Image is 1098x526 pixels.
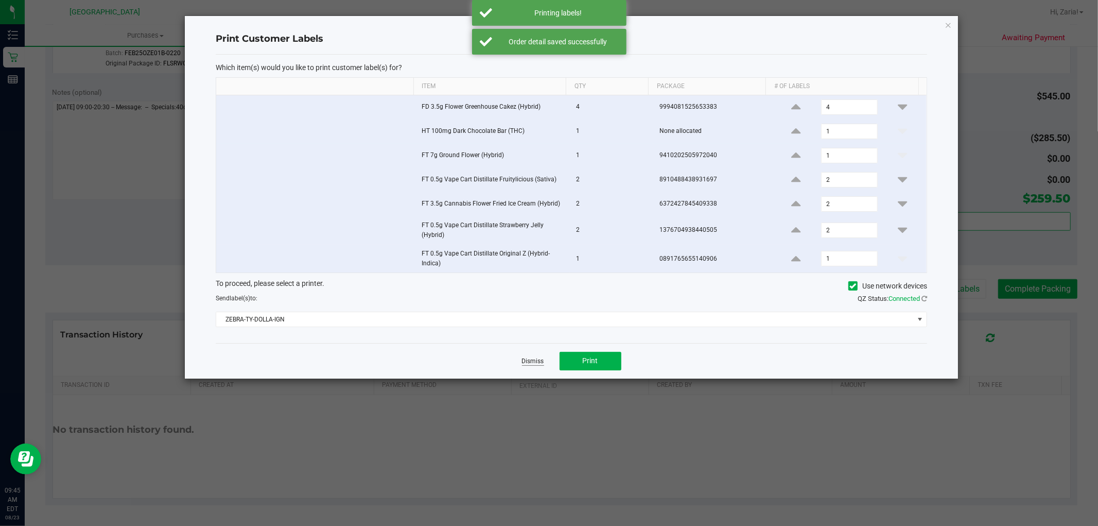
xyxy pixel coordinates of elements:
[888,295,920,302] span: Connected
[208,278,935,294] div: To proceed, please select a printer.
[570,168,653,192] td: 2
[415,216,570,245] td: FT 0.5g Vape Cart Distillate Strawberry Jelly (Hybrid)
[653,192,772,216] td: 6372427845409338
[653,144,772,168] td: 9410202505972040
[653,245,772,273] td: 0891765655140906
[522,357,544,366] a: Dismiss
[560,352,621,370] button: Print
[216,63,927,72] p: Which item(s) would you like to print customer label(s) for?
[415,120,570,144] td: HT 100mg Dark Chocolate Bar (THC)
[498,8,619,18] div: Printing labels!
[415,245,570,273] td: FT 0.5g Vape Cart Distillate Original Z (Hybrid-Indica)
[415,144,570,168] td: FT 7g Ground Flower (Hybrid)
[570,120,653,144] td: 1
[858,295,927,302] span: QZ Status:
[570,144,653,168] td: 1
[230,295,250,302] span: label(s)
[653,95,772,120] td: 9994081525653383
[653,168,772,192] td: 8910488438931697
[566,78,648,95] th: Qty
[653,216,772,245] td: 1376704938440505
[415,95,570,120] td: FD 3.5g Flower Greenhouse Cakez (Hybrid)
[216,312,914,327] span: ZEBRA-TY-DOLLA-IGN
[415,192,570,216] td: FT 3.5g Cannabis Flower Fried Ice Cream (Hybrid)
[216,295,257,302] span: Send to:
[570,245,653,273] td: 1
[648,78,765,95] th: Package
[848,281,927,292] label: Use network devices
[413,78,566,95] th: Item
[570,192,653,216] td: 2
[583,357,598,365] span: Print
[498,37,619,47] div: Order detail saved successfully
[415,168,570,192] td: FT 0.5g Vape Cart Distillate Fruitylicious (Sativa)
[765,78,918,95] th: # of labels
[570,95,653,120] td: 4
[216,32,927,46] h4: Print Customer Labels
[10,444,41,474] iframe: Resource center
[653,120,772,144] td: None allocated
[570,216,653,245] td: 2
